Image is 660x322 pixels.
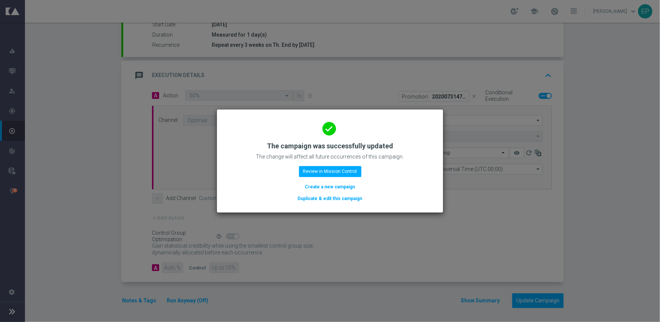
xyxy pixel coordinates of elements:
i: done [322,122,336,136]
button: Create a new campaign [304,183,356,191]
p: The change will affect all future occurrences of this campaign. [256,153,404,160]
h2: The campaign was successfully updated [267,142,393,151]
button: Review in Mission Control [299,166,361,177]
button: Duplicate & edit this campaign [297,194,363,203]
